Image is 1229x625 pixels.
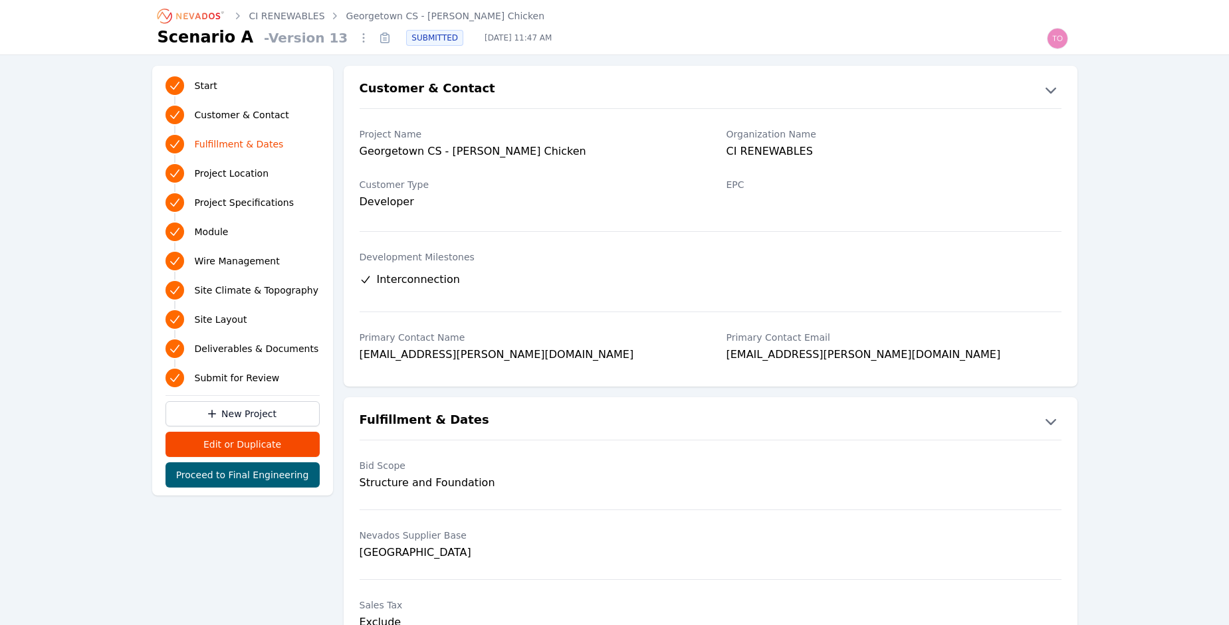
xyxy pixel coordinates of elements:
label: Primary Contact Name [360,331,695,344]
div: [GEOGRAPHIC_DATA] [360,545,695,561]
span: [DATE] 11:47 AM [474,33,562,43]
button: Fulfillment & Dates [344,410,1077,432]
label: Bid Scope [360,459,695,472]
label: Development Milestones [360,250,1061,264]
span: Site Layout [195,313,247,326]
span: - Version 13 [259,29,353,47]
label: Nevados Supplier Base [360,529,695,542]
span: Site Climate & Topography [195,284,318,297]
div: SUBMITTED [406,30,463,46]
div: [EMAIL_ADDRESS][PERSON_NAME][DOMAIN_NAME] [360,347,695,365]
h2: Fulfillment & Dates [360,410,489,432]
span: Submit for Review [195,371,280,385]
span: Deliverables & Documents [195,342,319,355]
span: Interconnection [377,272,460,288]
h2: Customer & Contact [360,79,495,100]
div: [EMAIL_ADDRESS][PERSON_NAME][DOMAIN_NAME] [726,347,1061,365]
label: Organization Name [726,128,1061,141]
span: Customer & Contact [195,108,289,122]
span: Module [195,225,229,238]
span: Project Specifications [195,196,294,209]
button: Edit or Duplicate [166,432,320,457]
nav: Breadcrumb [158,5,545,27]
label: Project Name [360,128,695,141]
div: Georgetown CS - [PERSON_NAME] Chicken [360,143,695,162]
div: CI RENEWABLES [726,143,1061,162]
a: Georgetown CS - [PERSON_NAME] Chicken [346,9,545,23]
span: Start [195,79,217,92]
span: Fulfillment & Dates [195,137,284,151]
label: EPC [726,178,1061,191]
div: Structure and Foundation [360,475,695,491]
span: Wire Management [195,254,280,268]
img: todd.padezanin@nevados.solar [1047,28,1068,49]
a: CI RENEWABLES [249,9,325,23]
span: Project Location [195,167,269,180]
div: Developer [360,194,695,210]
button: Proceed to Final Engineering [166,462,320,488]
label: Sales Tax [360,598,695,612]
label: Primary Contact Email [726,331,1061,344]
h1: Scenario A [158,27,254,48]
a: New Project [166,401,320,426]
nav: Progress [166,74,320,390]
label: Customer Type [360,178,695,191]
button: Customer & Contact [344,79,1077,100]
